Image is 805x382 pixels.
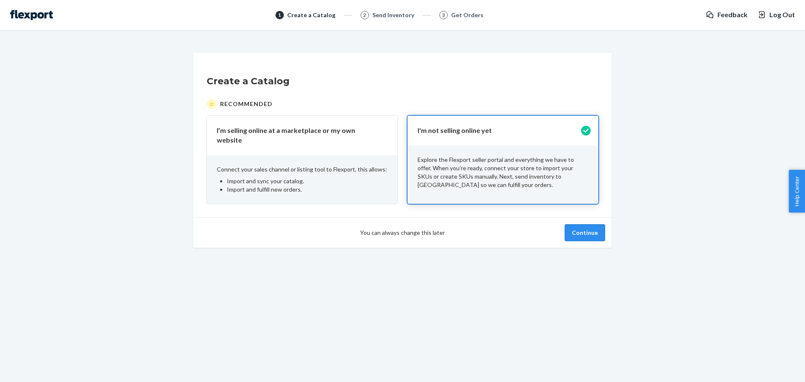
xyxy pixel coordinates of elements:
button: Continue [565,224,605,241]
img: Flexport logo [10,10,53,20]
span: Import and fulfill new orders. [227,186,302,193]
span: You can always change this later [360,229,445,237]
span: Feedback [717,10,748,20]
p: Connect your sales channel or listing tool to Flexport, this allows: [217,165,387,174]
h1: Create a Catalog [207,75,598,88]
button: I'm not selling online yetExplore the Flexport seller portal and everything we have to offer. Whe... [408,116,598,204]
p: I’m selling online at a marketplace or my own website [217,126,377,145]
div: Get Orders [451,11,483,19]
span: 2 [363,11,366,18]
button: Help Center [789,170,805,213]
div: Create a Catalog [287,11,335,19]
span: 1 [278,11,281,18]
span: Log Out [769,10,795,20]
a: Feedback [706,10,748,20]
p: I'm not selling online yet [418,126,578,135]
p: Explore the Flexport seller portal and everything we have to offer. When you’re ready, connect yo... [418,156,588,189]
button: I’m selling online at a marketplace or my own websiteConnect your sales channel or listing tool t... [207,116,397,204]
span: Recommended [220,100,273,108]
span: Import and sync your catalog. [227,177,304,185]
div: Send Inventory [372,11,414,19]
span: 3 [442,11,445,18]
button: Log Out [758,10,795,20]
